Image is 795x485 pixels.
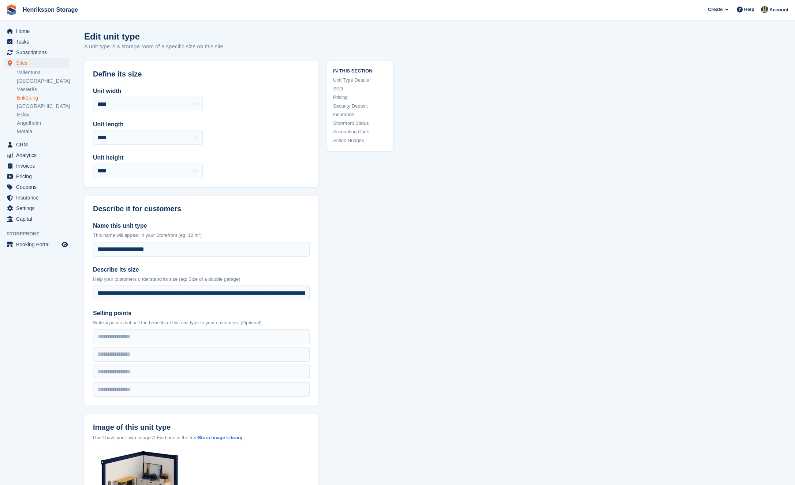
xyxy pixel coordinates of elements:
a: Ängelholm [17,120,69,127]
span: Settings [16,203,60,213]
p: Help your customers understand its size (eg: Size of a double garage) [93,276,310,283]
a: menu [4,26,69,36]
label: Describe its size [93,265,310,274]
a: menu [4,58,69,68]
span: Help [744,6,754,13]
span: Booking Portal [16,239,60,250]
span: CRM [16,139,60,150]
h2: Describe it for customers [93,205,310,213]
a: [GEOGRAPHIC_DATA] [17,103,69,110]
label: Unit length [93,120,203,129]
label: Unit height [93,153,203,162]
div: Don't have your own images? Find one in the free . [93,434,310,441]
a: Insurance [333,111,387,118]
a: Vallentuna [17,69,69,76]
span: In this section [333,67,387,74]
a: Västerås [17,86,69,93]
span: Coupons [16,182,60,192]
a: Storefront Status [333,120,387,127]
img: Isak Martinelle [761,6,768,13]
p: This name will appear in your Storefront (eg: 12 m²) [93,232,310,239]
span: Tasks [16,37,60,47]
a: menu [4,239,69,250]
a: Unit Type Details [333,77,387,84]
span: Capital [16,214,60,224]
label: Selling points [93,309,310,318]
span: Invoices [16,161,60,171]
span: Subscriptions [16,47,60,57]
span: Analytics [16,150,60,160]
a: menu [4,150,69,160]
span: Account [769,6,788,14]
a: Enköping [17,94,69,101]
a: Security Deposit [333,102,387,110]
a: Preview store [60,240,69,249]
a: Henriksson Storage [20,4,81,16]
h1: Edit unit type [84,31,223,41]
p: Write 4 points that sell the benefits of this unit type to your customers. (Optional) [93,319,310,327]
a: Accounting Code [333,128,387,135]
a: menu [4,203,69,213]
a: menu [4,161,69,171]
a: Motala [17,128,69,135]
a: Eslöv [17,111,69,118]
span: Home [16,26,60,36]
a: menu [4,214,69,224]
label: Name this unit type [93,221,310,230]
label: Image of this unit type [93,423,310,432]
a: menu [4,171,69,182]
label: Unit width [93,87,203,96]
img: stora-icon-8386f47178a22dfd0bd8f6a31ec36ba5ce8667c1dd55bd0f319d3a0aa187defe.svg [6,4,17,15]
a: menu [4,47,69,57]
span: Pricing [16,171,60,182]
span: Create [708,6,723,13]
span: Sites [16,58,60,68]
span: Insurance [16,193,60,203]
a: menu [4,193,69,203]
a: [GEOGRAPHIC_DATA] [17,78,69,85]
a: Pricing [333,94,387,101]
a: Stora Image Library [198,435,242,440]
h2: Define its size [93,70,310,78]
p: A unit type is a storage room of a specific size on this site [84,42,223,51]
a: menu [4,37,69,47]
a: Action Nudges [333,137,387,144]
a: menu [4,182,69,192]
span: Storefront [7,230,73,238]
a: SEO [333,85,387,93]
a: menu [4,139,69,150]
